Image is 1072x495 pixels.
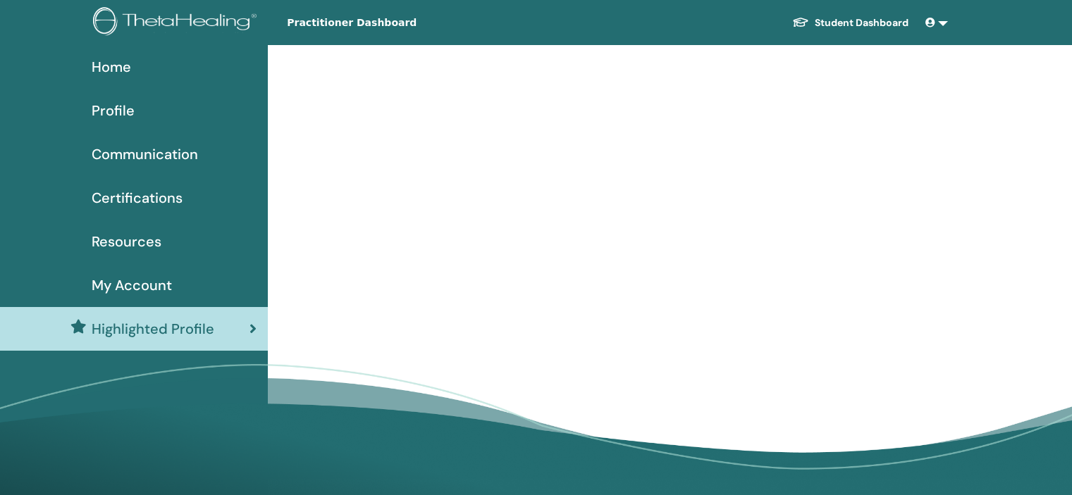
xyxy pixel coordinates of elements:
[93,7,261,39] img: logo.png
[92,144,198,165] span: Communication
[781,10,920,36] a: Student Dashboard
[92,231,161,252] span: Resources
[92,56,131,77] span: Home
[92,318,214,339] span: Highlighted Profile
[287,15,498,30] span: Practitioner Dashboard
[92,275,172,296] span: My Account
[92,100,135,121] span: Profile
[792,16,809,28] img: graduation-cap-white.svg
[92,187,183,208] span: Certifications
